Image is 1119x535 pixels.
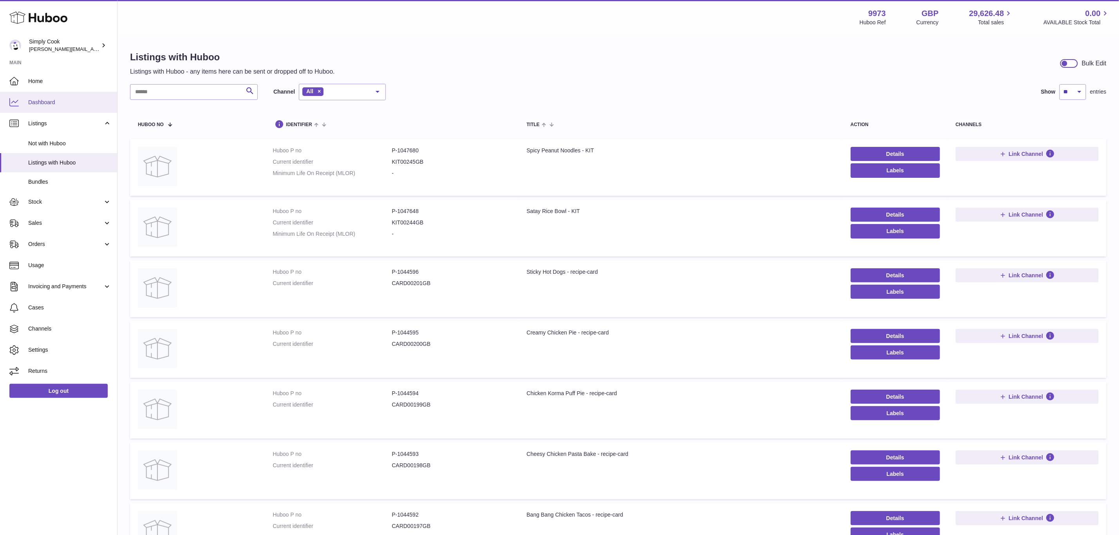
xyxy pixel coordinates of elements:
dt: Huboo P no [273,390,392,397]
dt: Current identifier [273,280,392,287]
button: Link Channel [956,147,1099,161]
span: Listings [28,120,103,127]
div: Simply Cook [29,38,99,53]
div: Spicy Peanut Noodles - KIT [527,147,835,154]
span: Usage [28,262,111,269]
a: 0.00 AVAILABLE Stock Total [1043,8,1110,26]
dd: - [392,230,511,238]
dd: CARD00201GB [392,280,511,287]
img: emma@simplycook.com [9,40,21,51]
span: Dashboard [28,99,111,106]
dt: Current identifier [273,522,392,530]
strong: GBP [922,8,938,19]
div: Huboo Ref [860,19,886,26]
span: Stock [28,198,103,206]
dt: Current identifier [273,158,392,166]
span: 29,626.48 [969,8,1004,19]
dd: CARD00199GB [392,401,511,408]
dd: KIT00245GB [392,158,511,166]
p: Listings with Huboo - any items here can be sent or dropped off to Huboo. [130,67,335,76]
div: action [851,122,940,127]
span: Link Channel [1009,393,1043,400]
h1: Listings with Huboo [130,51,335,63]
dt: Huboo P no [273,208,392,215]
span: Huboo no [138,122,164,127]
div: Currency [917,19,939,26]
label: Show [1041,88,1056,96]
dd: CARD00200GB [392,340,511,348]
button: Labels [851,345,940,360]
dd: P-1044594 [392,390,511,397]
dt: Current identifier [273,219,392,226]
span: 0.00 [1085,8,1101,19]
span: Invoicing and Payments [28,283,103,290]
a: Details [851,390,940,404]
dt: Huboo P no [273,329,392,336]
div: Bulk Edit [1082,59,1106,68]
div: channels [956,122,1099,127]
a: Details [851,511,940,525]
a: 29,626.48 Total sales [969,8,1013,26]
a: Details [851,329,940,343]
span: [PERSON_NAME][EMAIL_ADDRESS][DOMAIN_NAME] [29,46,157,52]
button: Link Channel [956,329,1099,343]
div: Sticky Hot Dogs - recipe-card [527,268,835,276]
span: AVAILABLE Stock Total [1043,19,1110,26]
span: Settings [28,346,111,354]
dt: Minimum Life On Receipt (MLOR) [273,170,392,177]
span: Orders [28,240,103,248]
span: Link Channel [1009,515,1043,522]
dt: Huboo P no [273,268,392,276]
span: Link Channel [1009,150,1043,157]
span: Link Channel [1009,211,1043,218]
dt: Current identifier [273,401,392,408]
dd: P-1044593 [392,450,511,458]
button: Link Channel [956,511,1099,525]
button: Labels [851,163,940,177]
dt: Huboo P no [273,511,392,519]
div: Chicken Korma Puff Pie - recipe-card [527,390,835,397]
dt: Current identifier [273,462,392,469]
span: Link Channel [1009,272,1043,279]
dt: Huboo P no [273,147,392,154]
a: Details [851,147,940,161]
button: Link Channel [956,450,1099,465]
dd: P-1047648 [392,208,511,215]
a: Details [851,268,940,282]
button: Link Channel [956,390,1099,404]
div: Satay Rice Bowl - KIT [527,208,835,215]
div: Cheesy Chicken Pasta Bake - recipe-card [527,450,835,458]
button: Labels [851,406,940,420]
img: Satay Rice Bowl - KIT [138,208,177,247]
span: title [527,122,540,127]
span: All [306,88,313,94]
dd: P-1044596 [392,268,511,276]
img: Sticky Hot Dogs - recipe-card [138,268,177,307]
button: Labels [851,467,940,481]
div: Bang Bang Chicken Tacos - recipe-card [527,511,835,519]
span: Returns [28,367,111,375]
span: Total sales [978,19,1013,26]
dd: P-1044592 [392,511,511,519]
dd: P-1044595 [392,329,511,336]
span: Link Channel [1009,454,1043,461]
span: entries [1090,88,1106,96]
img: Creamy Chicken Pie - recipe-card [138,329,177,368]
button: Labels [851,285,940,299]
dd: P-1047680 [392,147,511,154]
span: Listings with Huboo [28,159,111,166]
button: Link Channel [956,268,1099,282]
dd: KIT00244GB [392,219,511,226]
span: Link Channel [1009,333,1043,340]
dt: Huboo P no [273,450,392,458]
span: Bundles [28,178,111,186]
button: Labels [851,224,940,238]
label: Channel [273,88,295,96]
span: identifier [286,122,312,127]
img: Spicy Peanut Noodles - KIT [138,147,177,186]
span: Not with Huboo [28,140,111,147]
span: Sales [28,219,103,227]
span: Channels [28,325,111,333]
dd: CARD00198GB [392,462,511,469]
a: Details [851,208,940,222]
